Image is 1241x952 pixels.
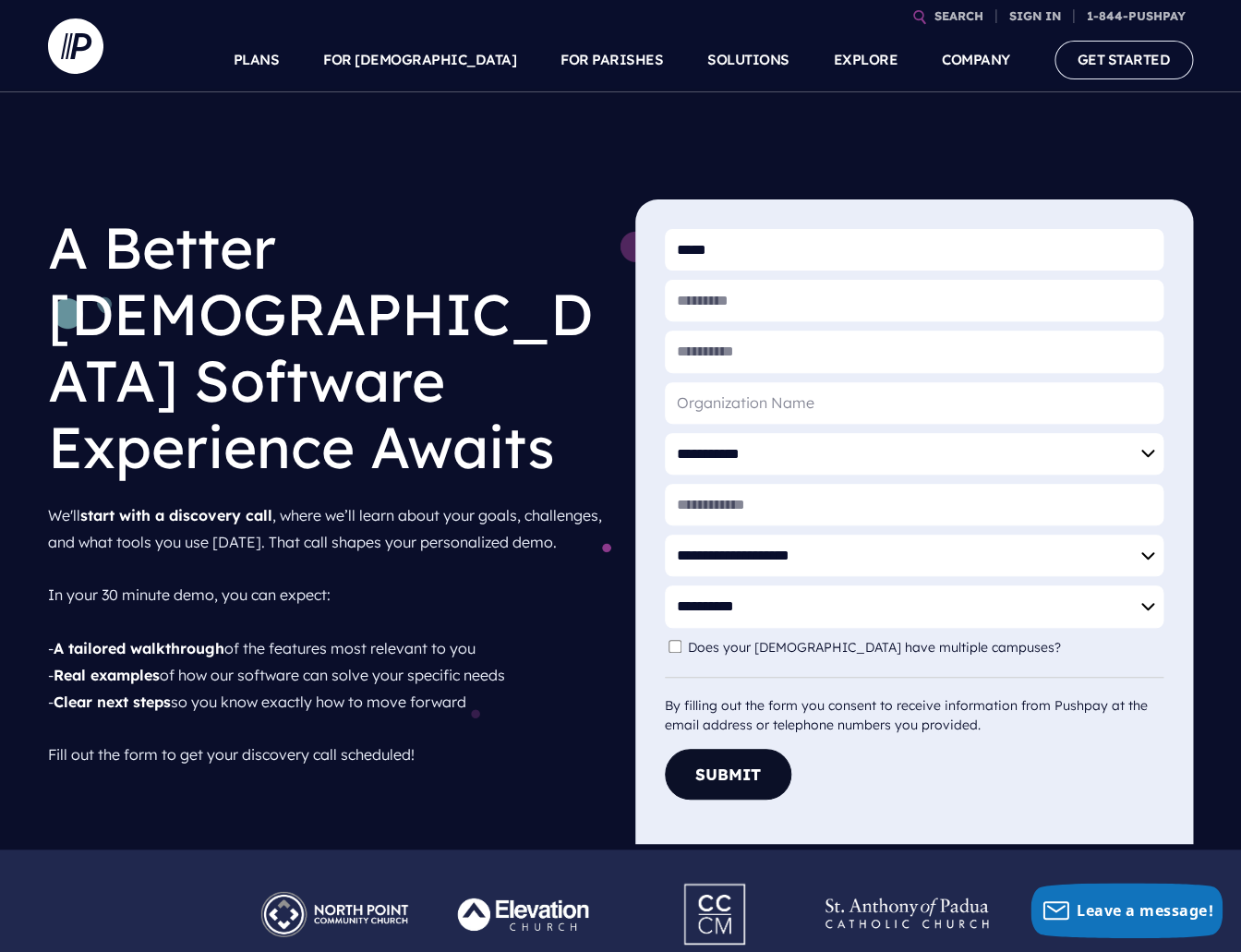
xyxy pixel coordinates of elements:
input: Organization Name [665,382,1163,424]
picture: Pushpay_Logo__CCM [649,872,782,890]
picture: Pushpay_Logo__Elevation [429,880,620,898]
h1: A Better [DEMOGRAPHIC_DATA] Software Experience Awaits [48,199,606,495]
button: Submit [665,749,791,800]
label: Does your [DEMOGRAPHIC_DATA] have multiple campuses? [688,640,1070,656]
a: GET STARTED [1054,41,1194,78]
span: Leave a message! [1077,900,1213,921]
a: FOR PARISHES [560,28,663,92]
picture: Pushpay_Logo__StAnthony [812,880,1003,898]
a: FOR [DEMOGRAPHIC_DATA] [323,28,516,92]
picture: Pushpay_Logo__NorthPoint [239,880,430,898]
div: By filling out the form you consent to receive information from Pushpay at the email address or t... [665,677,1163,735]
p: We'll , where we’ll learn about your goals, challenges, and what tools you use [DATE]. That call ... [48,495,606,776]
button: Leave a message! [1030,883,1223,938]
strong: start with a discovery call [80,506,272,524]
a: PLANS [234,28,280,92]
strong: A tailored walkthrough [54,639,224,657]
a: EXPLORE [834,28,898,92]
strong: Real examples [54,666,160,684]
a: SOLUTIONS [707,28,789,92]
a: COMPANY [942,28,1010,92]
strong: Clear next steps [54,693,171,711]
